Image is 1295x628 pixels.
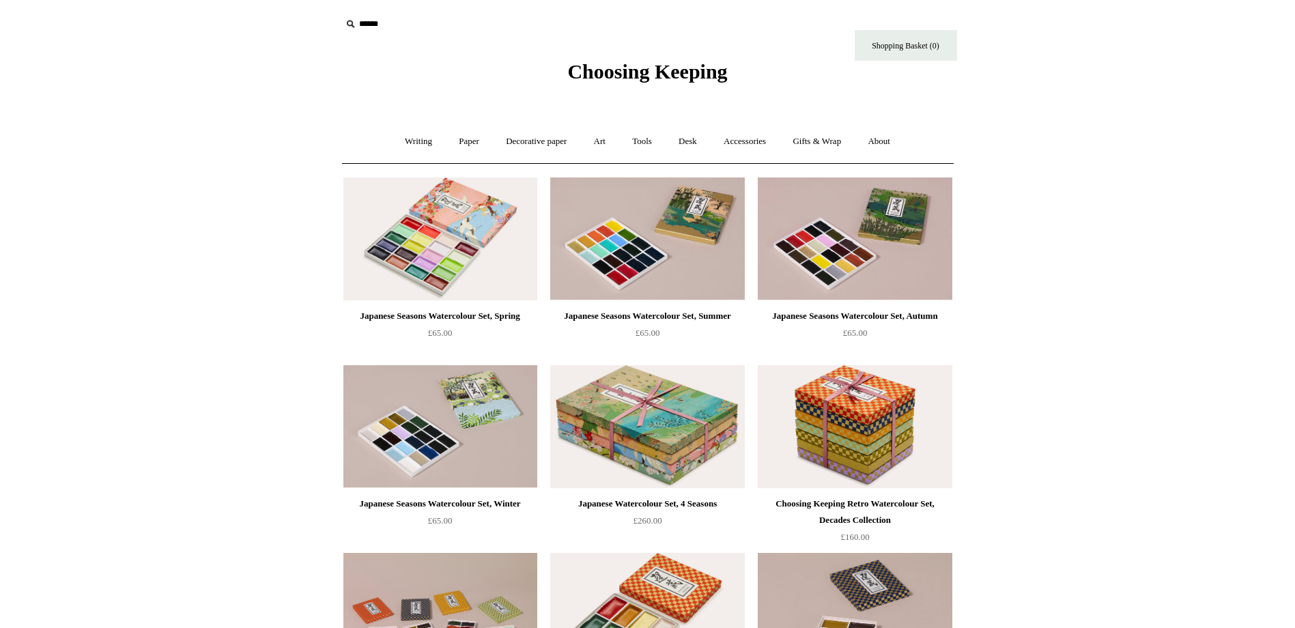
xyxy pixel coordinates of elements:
[582,124,618,160] a: Art
[550,496,744,552] a: Japanese Watercolour Set, 4 Seasons £260.00
[758,308,952,364] a: Japanese Seasons Watercolour Set, Autumn £65.00
[636,328,660,338] span: £65.00
[711,124,778,160] a: Accessories
[761,496,948,528] div: Choosing Keeping Retro Watercolour Set, Decades Collection
[855,30,957,61] a: Shopping Basket (0)
[855,124,902,160] a: About
[343,177,537,300] a: Japanese Seasons Watercolour Set, Spring Japanese Seasons Watercolour Set, Spring
[550,365,744,488] img: Japanese Watercolour Set, 4 Seasons
[554,308,741,324] div: Japanese Seasons Watercolour Set, Summer
[343,177,537,300] img: Japanese Seasons Watercolour Set, Spring
[393,124,444,160] a: Writing
[567,60,727,83] span: Choosing Keeping
[550,308,744,364] a: Japanese Seasons Watercolour Set, Summer £65.00
[567,71,727,81] a: Choosing Keeping
[840,532,869,542] span: £160.00
[343,365,537,488] a: Japanese Seasons Watercolour Set, Winter Japanese Seasons Watercolour Set, Winter
[550,177,744,300] a: Japanese Seasons Watercolour Set, Summer Japanese Seasons Watercolour Set, Summer
[758,496,952,552] a: Choosing Keeping Retro Watercolour Set, Decades Collection £160.00
[633,515,661,526] span: £260.00
[620,124,664,160] a: Tools
[550,365,744,488] a: Japanese Watercolour Set, 4 Seasons Japanese Watercolour Set, 4 Seasons
[761,308,948,324] div: Japanese Seasons Watercolour Set, Autumn
[446,124,492,160] a: Paper
[343,496,537,552] a: Japanese Seasons Watercolour Set, Winter £65.00
[343,308,537,364] a: Japanese Seasons Watercolour Set, Spring £65.00
[758,365,952,488] img: Choosing Keeping Retro Watercolour Set, Decades Collection
[758,177,952,300] img: Japanese Seasons Watercolour Set, Autumn
[843,328,868,338] span: £65.00
[554,496,741,512] div: Japanese Watercolour Set, 4 Seasons
[428,515,453,526] span: £65.00
[347,496,534,512] div: Japanese Seasons Watercolour Set, Winter
[494,124,579,160] a: Decorative paper
[550,177,744,300] img: Japanese Seasons Watercolour Set, Summer
[758,365,952,488] a: Choosing Keeping Retro Watercolour Set, Decades Collection Choosing Keeping Retro Watercolour Set...
[428,328,453,338] span: £65.00
[343,365,537,488] img: Japanese Seasons Watercolour Set, Winter
[666,124,709,160] a: Desk
[347,308,534,324] div: Japanese Seasons Watercolour Set, Spring
[758,177,952,300] a: Japanese Seasons Watercolour Set, Autumn Japanese Seasons Watercolour Set, Autumn
[780,124,853,160] a: Gifts & Wrap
